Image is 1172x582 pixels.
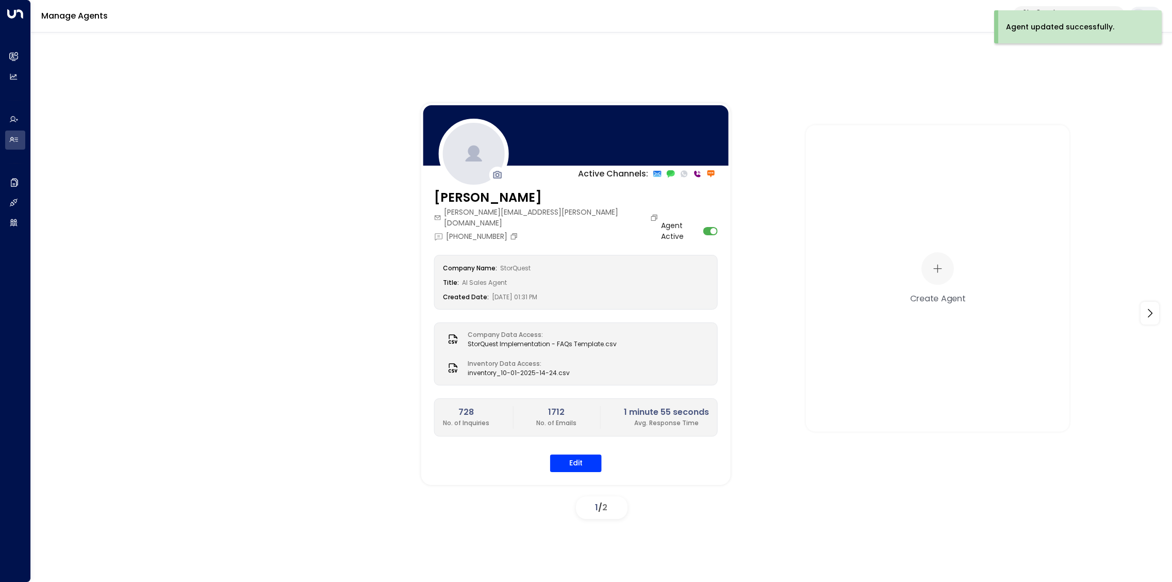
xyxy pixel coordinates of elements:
button: Copy [650,214,661,222]
button: Edit [550,455,602,472]
p: No. of Inquiries [443,418,489,428]
p: Active Channels: [578,168,648,180]
div: [PERSON_NAME][EMAIL_ADDRESS][PERSON_NAME][DOMAIN_NAME] [434,207,661,229]
label: Agent Active [661,220,700,242]
button: StorQuest95e12634-a2b0-4ea9-845a-0bcfa50e2d19 [1013,6,1125,26]
label: Company Name: [443,264,497,272]
div: [PHONE_NUMBER] [434,231,521,242]
div: / [576,496,628,519]
span: 1 [596,502,599,513]
label: Title: [443,278,459,287]
span: StorQuest Implementation - FAQs Template.csv [468,339,617,349]
p: Avg. Response Time [624,418,709,428]
span: 2 [603,502,608,513]
h3: [PERSON_NAME] [434,188,661,207]
label: Created Date: [443,293,489,301]
span: AI Sales Agent [462,278,507,287]
div: Create Agent [910,292,966,304]
div: Agent updated successfully. [1006,22,1114,33]
label: Inventory Data Access: [468,359,565,368]
span: StorQuest [500,264,531,272]
a: Manage Agents [41,10,108,22]
p: No. of Emails [536,418,576,428]
p: StorQuest [1023,9,1104,15]
button: Copy [510,232,521,240]
span: inventory_10-01-2025-14-24.csv [468,368,570,378]
h2: 728 [443,406,489,418]
label: Company Data Access: [468,330,612,339]
h2: 1 minute 55 seconds [624,406,709,418]
span: [DATE] 01:31 PM [492,293,537,301]
h2: 1712 [536,406,576,418]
